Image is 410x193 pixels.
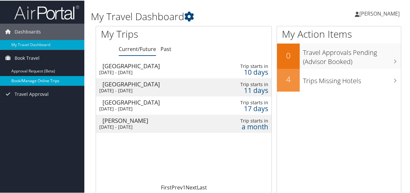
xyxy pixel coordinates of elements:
[99,69,209,75] div: [DATE] - [DATE]
[15,49,40,66] span: Book Travel
[303,72,401,85] h3: Trips Missing Hotels
[99,105,209,111] div: [DATE] - [DATE]
[15,85,49,102] span: Travel Approval
[102,81,212,86] div: [GEOGRAPHIC_DATA]
[99,123,209,129] div: [DATE] - [DATE]
[303,44,401,66] h3: Travel Approvals Pending (Advisor Booked)
[232,69,268,74] div: 10 days
[183,183,186,190] a: 1
[232,117,268,123] div: Trip starts in
[15,23,41,39] span: Dashboards
[277,68,401,91] a: 4Trips Missing Hotels
[186,183,197,190] a: Next
[359,9,400,17] span: [PERSON_NAME]
[277,73,300,84] h2: 4
[232,81,268,87] div: Trip starts in
[277,49,300,60] h2: 0
[14,4,79,19] img: airportal-logo.png
[102,62,212,68] div: [GEOGRAPHIC_DATA]
[172,183,183,190] a: Prev
[161,183,172,190] a: First
[99,87,209,93] div: [DATE] - [DATE]
[232,87,268,93] div: 11 days
[197,183,207,190] a: Last
[161,45,171,52] a: Past
[277,43,401,68] a: 0Travel Approvals Pending (Advisor Booked)
[101,27,194,40] h1: My Trips
[102,99,212,105] div: [GEOGRAPHIC_DATA]
[232,123,268,129] div: a month
[102,117,212,123] div: [PERSON_NAME]
[232,99,268,105] div: Trip starts in
[232,105,268,111] div: 17 days
[119,45,156,52] a: Current/Future
[277,27,401,40] h1: My Action Items
[91,9,301,23] h1: My Travel Dashboard
[355,3,406,23] a: [PERSON_NAME]
[232,63,268,69] div: Trip starts in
